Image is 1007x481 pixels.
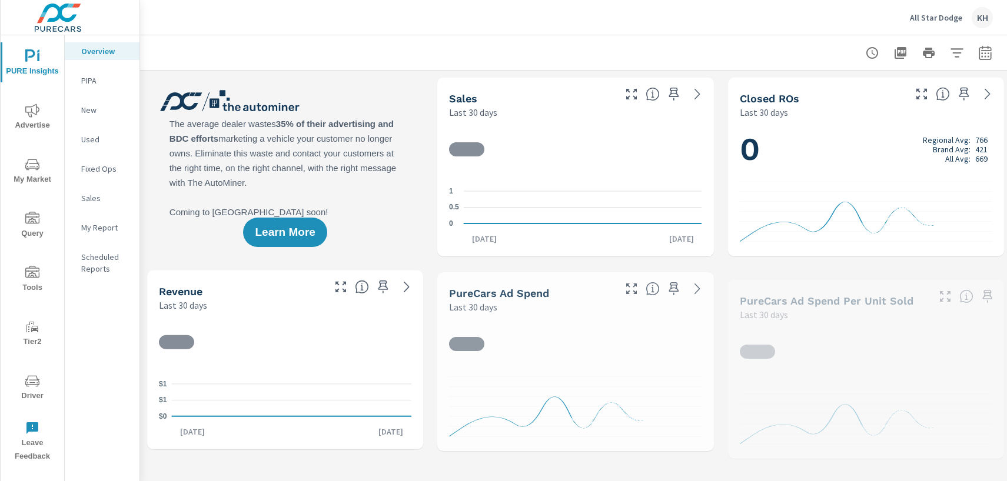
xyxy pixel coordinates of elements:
[622,279,641,298] button: Make Fullscreen
[4,103,61,132] span: Advertise
[646,87,660,101] span: Number of vehicles sold by the dealership over the selected date range. [Source: This data is sou...
[975,144,988,153] p: 421
[65,72,139,89] div: PIPA
[973,41,997,65] button: Select Date Range
[4,158,61,186] span: My Market
[945,41,969,65] button: Apply Filters
[917,41,940,65] button: Print Report
[661,233,702,245] p: [DATE]
[4,374,61,403] span: Driver
[936,87,950,101] span: Number of Repair Orders Closed by the selected dealership group over the selected time range. [So...
[740,308,788,322] p: Last 30 days
[646,282,660,296] span: Total cost of media for all PureCars channels for the selected dealership group over the selected...
[449,203,459,212] text: 0.5
[397,278,416,296] a: See more details in report
[4,320,61,349] span: Tier2
[936,287,955,306] button: Make Fullscreen
[622,85,641,103] button: Make Fullscreen
[159,285,202,298] h5: Revenue
[449,219,453,228] text: 0
[464,233,505,245] p: [DATE]
[81,104,130,116] p: New
[65,42,139,60] div: Overview
[65,248,139,278] div: Scheduled Reports
[81,192,130,204] p: Sales
[331,278,350,296] button: Make Fullscreen
[978,287,997,306] span: Save this to your personalized report
[449,105,497,119] p: Last 30 days
[945,153,971,163] p: All Avg:
[740,129,992,169] h1: 0
[65,219,139,236] div: My Report
[910,12,962,23] p: All Star Dodge
[449,287,549,299] h5: PureCars Ad Spend
[81,163,130,175] p: Fixed Ops
[65,131,139,148] div: Used
[4,212,61,240] span: Query
[81,133,130,145] p: Used
[959,289,973,303] span: Average cost of advertising per each vehicle sold at the dealer over the selected date range. The...
[159,380,167,388] text: $1
[81,75,130,86] p: PIPA
[889,41,912,65] button: "Export Report to PDF"
[355,280,369,294] span: Total sales revenue over the selected date range. [Source: This data is sourced from the dealer’s...
[172,426,213,437] p: [DATE]
[159,396,167,404] text: $1
[243,218,327,247] button: Learn More
[1,35,64,468] div: nav menu
[740,105,788,119] p: Last 30 days
[81,45,130,57] p: Overview
[65,160,139,178] div: Fixed Ops
[374,278,393,296] span: Save this to your personalized report
[978,85,997,103] a: See more details in report
[975,135,988,144] p: 766
[449,300,497,314] p: Last 30 days
[955,85,973,103] span: Save this to your personalized report
[449,187,453,195] text: 1
[975,153,988,163] p: 669
[912,85,931,103] button: Make Fullscreen
[449,92,477,105] h5: Sales
[4,49,61,78] span: PURE Insights
[159,298,207,312] p: Last 30 days
[740,295,913,307] h5: PureCars Ad Spend Per Unit Sold
[933,144,971,153] p: Brand Avg:
[370,426,411,437] p: [DATE]
[65,101,139,119] div: New
[255,227,315,238] span: Learn More
[664,279,683,298] span: Save this to your personalized report
[81,251,130,275] p: Scheduled Reports
[159,412,167,420] text: $0
[972,7,993,28] div: KH
[688,279,707,298] a: See more details in report
[81,222,130,233] p: My Report
[4,266,61,295] span: Tools
[688,85,707,103] a: See more details in report
[65,189,139,207] div: Sales
[664,85,683,103] span: Save this to your personalized report
[923,135,971,144] p: Regional Avg:
[4,421,61,463] span: Leave Feedback
[740,92,799,105] h5: Closed ROs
